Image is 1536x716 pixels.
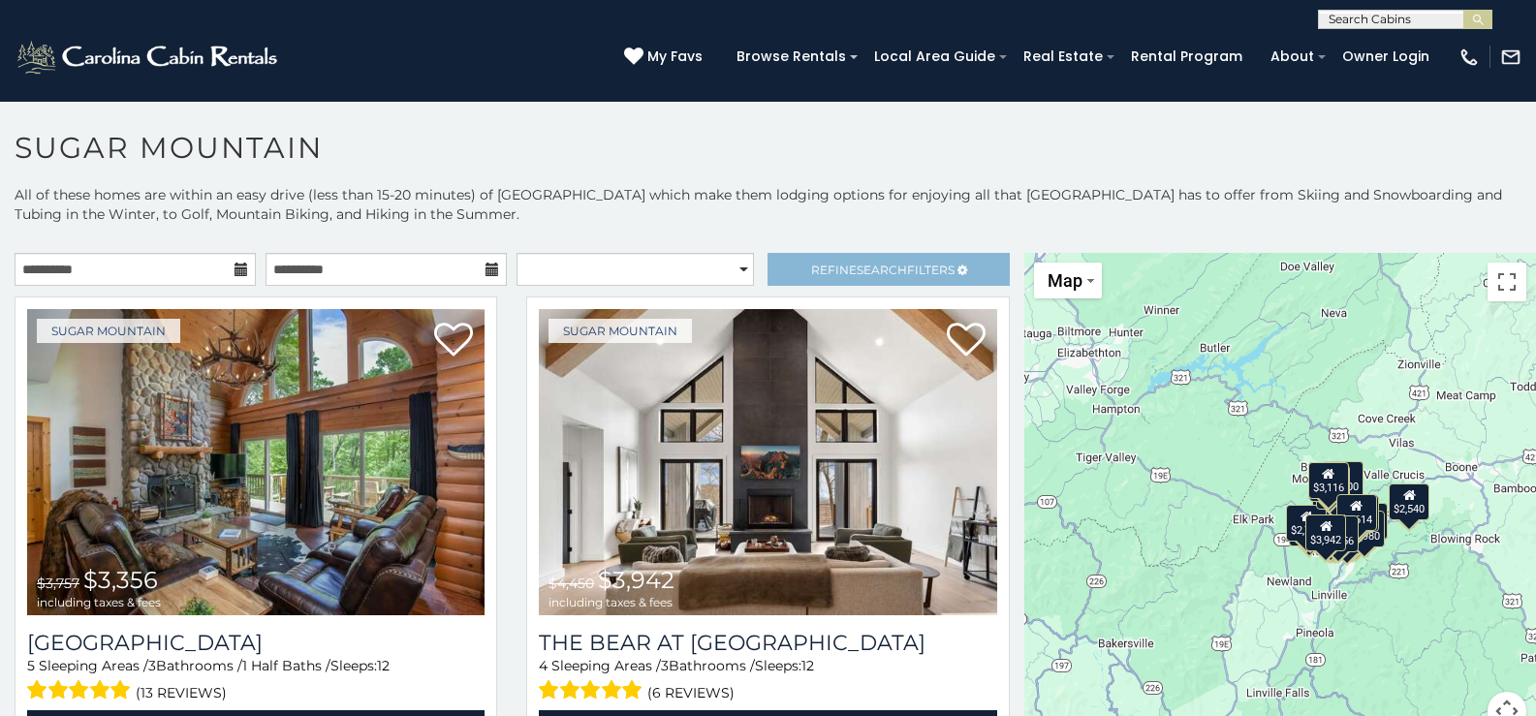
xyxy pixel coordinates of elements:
[27,630,485,656] a: [GEOGRAPHIC_DATA]
[549,575,594,592] span: $4,450
[857,263,907,277] span: Search
[1121,42,1252,72] a: Rental Program
[768,253,1009,286] a: RefineSearchFilters
[539,656,996,705] div: Sleeping Areas / Bathrooms / Sleeps:
[801,657,814,674] span: 12
[1318,514,1359,551] div: $3,356
[947,321,986,361] a: Add to favorites
[83,566,158,594] span: $3,356
[1309,465,1350,502] div: $2,101
[377,657,390,674] span: 12
[27,630,485,656] h3: Grouse Moor Lodge
[1458,47,1480,68] img: phone-regular-white.png
[27,309,485,615] img: Grouse Moor Lodge
[1048,270,1082,291] span: Map
[1261,42,1324,72] a: About
[811,263,955,277] span: Refine Filters
[242,657,330,674] span: 1 Half Baths /
[1034,263,1102,298] button: Change map style
[37,319,180,343] a: Sugar Mountain
[1389,483,1429,519] div: $2,540
[1336,494,1377,531] div: $1,614
[1014,42,1113,72] a: Real Estate
[37,575,79,592] span: $3,757
[539,309,996,615] a: The Bear At Sugar Mountain $4,450 $3,942 including taxes & fees
[661,657,669,674] span: 3
[549,319,692,343] a: Sugar Mountain
[549,596,674,608] span: including taxes & fees
[37,596,161,608] span: including taxes & fees
[539,630,996,656] h3: The Bear At Sugar Mountain
[539,657,548,674] span: 4
[539,309,996,615] img: The Bear At Sugar Mountain
[1500,47,1521,68] img: mail-regular-white.png
[1327,516,1367,553] div: $5,428
[727,42,856,72] a: Browse Rentals
[27,657,35,674] span: 5
[27,309,485,615] a: Grouse Moor Lodge $3,757 $3,356 including taxes & fees
[1338,494,1379,531] div: $2,930
[1322,460,1363,497] div: $2,300
[15,38,283,77] img: White-1-2.png
[864,42,1005,72] a: Local Area Guide
[27,656,485,705] div: Sleeping Areas / Bathrooms / Sleeps:
[624,47,707,68] a: My Favs
[1286,505,1327,542] div: $2,746
[1347,502,1388,539] div: $1,952
[148,657,156,674] span: 3
[598,566,674,594] span: $3,942
[539,630,996,656] a: The Bear At [GEOGRAPHIC_DATA]
[434,321,473,361] a: Add to favorites
[647,680,735,705] span: (6 reviews)
[136,680,227,705] span: (13 reviews)
[1488,263,1526,301] button: Toggle fullscreen view
[1332,42,1439,72] a: Owner Login
[647,47,703,67] span: My Favs
[1305,514,1346,551] div: $3,942
[1307,461,1348,498] div: $3,116
[1343,511,1384,547] div: $1,980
